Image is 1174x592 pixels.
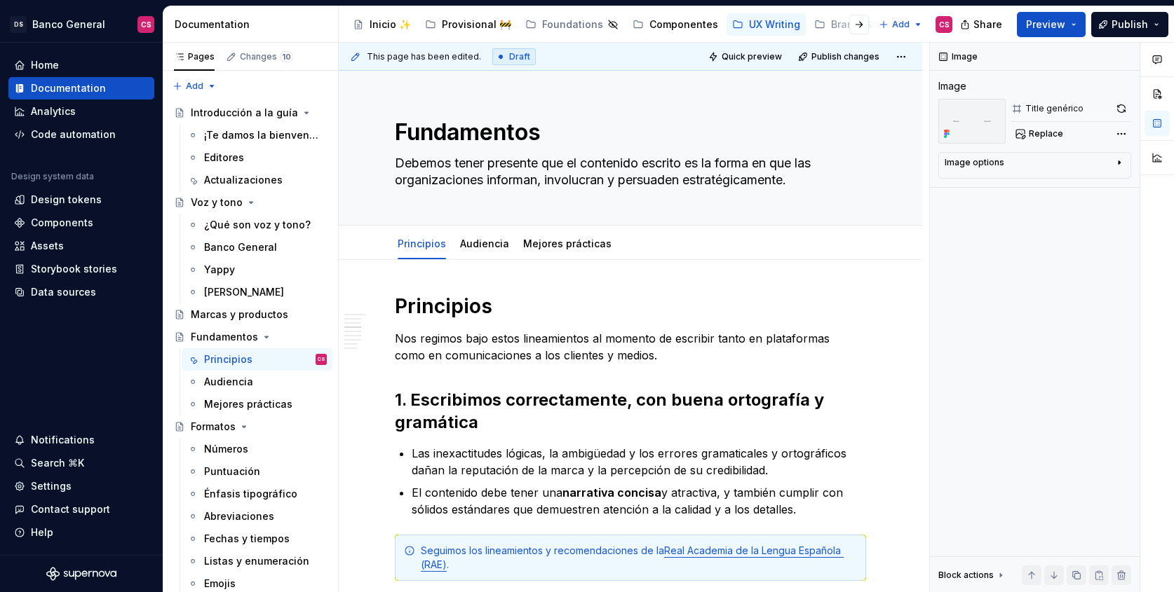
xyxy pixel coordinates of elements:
a: Fundamentos [168,326,332,348]
div: Banco General [204,240,277,254]
div: Search ⌘K [31,456,84,470]
a: Voz y tono [168,191,332,214]
a: Home [8,54,154,76]
div: Marcas y productos [191,308,288,322]
button: Quick preview [704,47,788,67]
div: Analytics [31,104,76,118]
div: Documentation [175,18,332,32]
span: Publish [1112,18,1148,32]
div: Listas y enumeración [204,554,309,568]
div: Storybook stories [31,262,117,276]
div: Números [204,442,248,456]
button: Replace [1011,124,1070,144]
a: Componentes [627,13,724,36]
a: ¡Te damos la bienvenida! 🚀 [182,124,332,146]
a: Actualizaciones [182,169,332,191]
a: Inicio ✨ [347,13,417,36]
button: Share [953,12,1011,37]
a: Formatos [168,415,332,438]
a: Audiencia [182,371,332,393]
button: Add [168,76,221,96]
div: Énfasis tipográfico [204,487,297,501]
span: 10 [280,51,293,62]
a: Supernova Logo [46,567,116,581]
a: Settings [8,475,154,497]
button: Image options [945,157,1125,174]
img: e1a63dc5-3b09-4b84-8f99-9dfde3ef4f66.png [938,99,1006,144]
a: Provisional 🚧 [419,13,517,36]
button: Add [875,15,927,34]
div: Provisional 🚧 [442,18,511,32]
a: Puntuación [182,460,332,483]
div: Audiencia [454,228,515,258]
a: Abreviaciones [182,505,332,528]
div: [PERSON_NAME] [204,285,284,299]
p: Nos regimos bajo estos lineamientos al momento de escribir tanto en plataformas como en comunicac... [395,330,866,364]
div: Mejores prácticas [204,397,292,411]
a: ¿Qué son voz y tono? [182,214,332,236]
a: Énfasis tipográfico [182,483,332,505]
div: Design system data [11,171,94,182]
div: Code automation [31,128,116,142]
div: ¿Qué son voz y tono? [204,218,311,232]
a: Introducción a la guía [168,102,332,124]
a: PrincipiosCS [182,348,332,371]
a: Analytics [8,100,154,123]
a: Design tokens [8,188,154,211]
span: Quick preview [722,51,782,62]
div: Components [31,216,93,230]
button: Search ⌘K [8,452,154,474]
a: UX Writing [727,13,806,36]
div: Documentation [31,81,106,95]
div: Componentes [649,18,718,32]
span: This page has been edited. [367,51,481,62]
div: Principios [392,228,452,258]
button: DSBanco GeneralCS [3,9,160,39]
div: Help [31,525,53,539]
span: Preview [1026,18,1065,32]
a: Marcas y productos [168,303,332,326]
div: Voz y tono [191,195,243,209]
div: Foundations [542,18,603,32]
div: Audiencia [204,375,253,389]
div: CS [939,19,950,30]
div: Page tree [347,11,872,39]
a: Yappy [182,259,332,281]
div: UX Writing [749,18,800,32]
div: Notifications [31,433,95,447]
a: Editores [182,146,332,169]
a: Mejores prácticas [182,393,332,415]
div: CS [318,352,325,366]
textarea: Fundamentos [392,116,863,149]
button: Publish [1091,12,1168,37]
button: Preview [1017,12,1086,37]
span: Publish changes [811,51,879,62]
a: Components [8,212,154,234]
p: El contenido debe tener una y atractiva, y también cumplir con sólidos estándares que demuestren ... [412,484,866,518]
div: Title genérico [1025,103,1084,114]
div: Emojis [204,577,236,591]
div: Block actions [938,565,1006,585]
span: Draft [509,51,530,62]
div: Assets [31,239,64,253]
div: Principios [204,352,252,366]
a: Data sources [8,281,154,303]
button: Contact support [8,498,154,521]
strong: narrativa concisa [562,486,661,500]
a: Mejores prácticas [523,238,612,249]
div: Seguimos los lineamientos y recomendaciones de la . [421,544,857,572]
div: Image options [945,157,1004,168]
div: Mejores prácticas [518,228,617,258]
div: Fechas y tiempos [204,532,290,546]
button: Publish changes [794,47,886,67]
div: Puntuación [204,464,260,479]
a: Listas y enumeración [182,550,332,572]
h2: 1. Escribimos correctamente, con buena ortografía y gramática [395,389,866,434]
a: Números [182,438,332,460]
div: Banco General [32,18,105,32]
div: Image [938,79,966,93]
a: Banco General [182,236,332,259]
div: Editores [204,151,244,165]
div: Settings [31,479,72,493]
a: Principios [398,238,446,249]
